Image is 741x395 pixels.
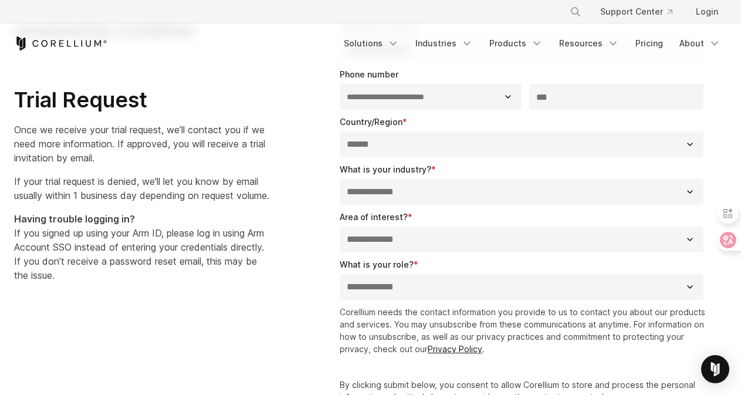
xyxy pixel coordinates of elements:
span: Phone number [340,69,398,79]
span: What is your industry? [340,164,431,174]
span: Country/Region [340,117,402,127]
p: Corellium needs the contact information you provide to us to contact you about our products and s... [340,306,709,355]
a: Support Center [591,1,682,22]
a: Corellium Home [14,36,107,50]
a: Industries [408,33,480,54]
button: Search [565,1,586,22]
h2: Trial Request [14,87,269,113]
a: Solutions [337,33,406,54]
a: Products [482,33,550,54]
span: Once we receive your trial request, we'll contact you if we need more information. If approved, y... [14,124,265,164]
a: Resources [552,33,626,54]
span: If your trial request is denied, we'll let you know by email usually within 1 business day depend... [14,175,269,201]
span: What is your role? [340,259,414,269]
div: Open Intercom Messenger [701,355,729,383]
span: Area of interest? [340,212,408,222]
div: Navigation Menu [337,33,728,54]
div: Navigation Menu [556,1,728,22]
a: About [672,33,728,54]
strong: Having trouble logging in? [14,213,135,225]
a: Privacy Policy [428,344,482,354]
a: Pricing [628,33,670,54]
a: Login [686,1,728,22]
span: If you signed up using your Arm ID, please log in using Arm Account SSO instead of entering your ... [14,213,264,281]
